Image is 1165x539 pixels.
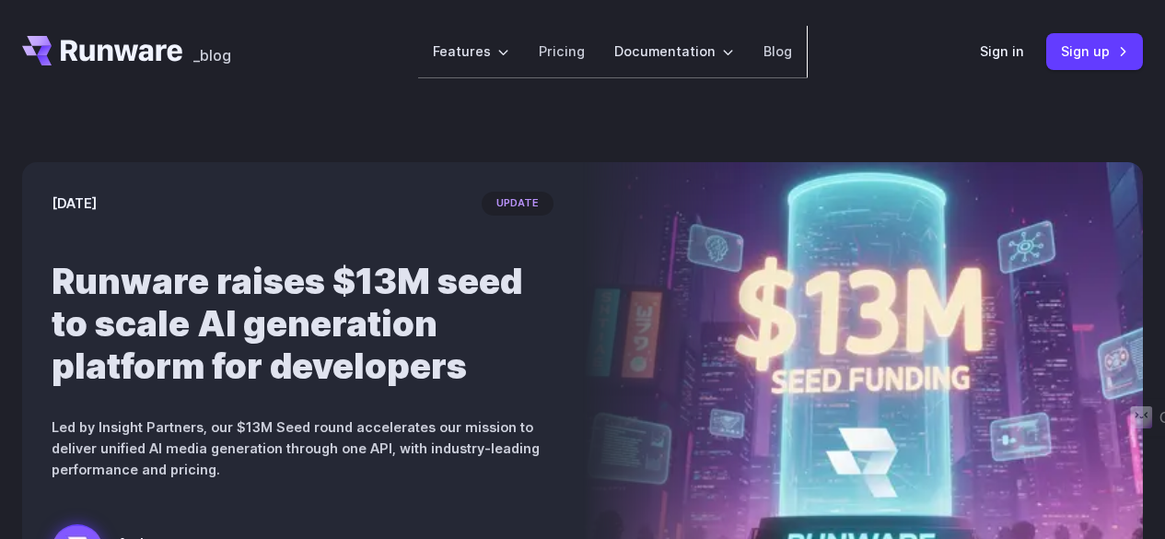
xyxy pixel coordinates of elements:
[539,41,585,62] a: Pricing
[433,41,509,62] label: Features
[193,48,231,63] span: _blog
[614,41,734,62] label: Documentation
[1046,33,1143,69] a: Sign up
[980,41,1024,62] a: Sign in
[482,192,553,216] span: update
[52,416,553,480] p: Led by Insight Partners, our $13M Seed round accelerates our mission to deliver unified AI media ...
[763,41,792,62] a: Blog
[22,36,182,65] a: Go to /
[52,260,553,387] h1: Runware raises $13M seed to scale AI generation platform for developers
[193,36,231,65] a: _blog
[52,193,97,214] time: [DATE]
